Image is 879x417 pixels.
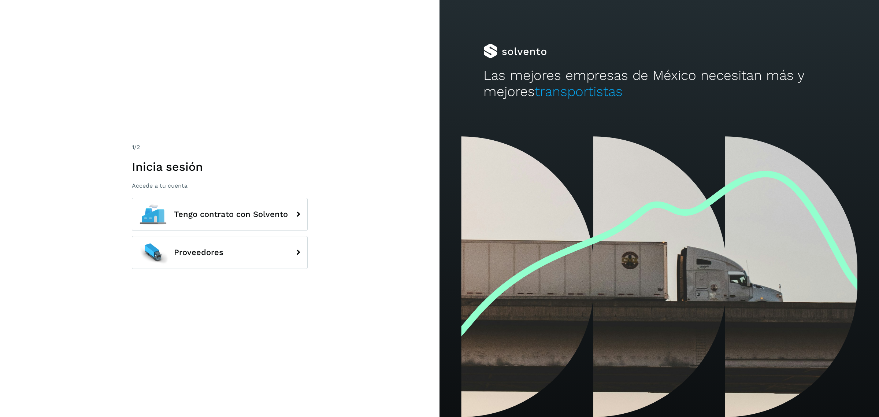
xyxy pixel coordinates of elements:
[132,160,308,174] h1: Inicia sesión
[174,210,288,219] span: Tengo contrato con Solvento
[132,198,308,231] button: Tengo contrato con Solvento
[132,143,308,152] div: /2
[535,84,623,99] span: transportistas
[174,248,223,257] span: Proveedores
[483,67,835,100] h2: Las mejores empresas de México necesitan más y mejores
[132,236,308,269] button: Proveedores
[132,182,308,189] p: Accede a tu cuenta
[132,144,134,151] span: 1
